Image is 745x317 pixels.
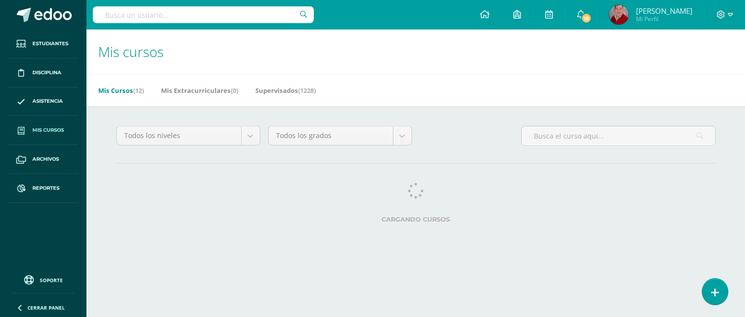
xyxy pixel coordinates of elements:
a: Reportes [8,174,79,203]
span: (12) [133,86,144,95]
label: Cargando cursos [116,216,716,223]
a: Archivos [8,145,79,174]
span: Mis cursos [32,126,64,134]
a: Supervisados(1228) [255,83,316,98]
a: Mis Cursos(12) [98,83,144,98]
span: Estudiantes [32,40,68,48]
a: Todos los niveles [117,126,260,145]
input: Busca el curso aquí... [522,126,715,145]
a: Todos los grados [269,126,412,145]
span: Reportes [32,184,59,192]
span: Todos los niveles [124,126,234,145]
span: Soporte [40,277,63,284]
span: Todos los grados [276,126,386,145]
a: Mis cursos [8,116,79,145]
a: Estudiantes [8,29,79,58]
span: (0) [231,86,238,95]
span: [PERSON_NAME] [636,6,692,16]
span: (1228) [298,86,316,95]
a: Soporte [12,273,75,286]
a: Disciplina [8,58,79,87]
span: 16 [581,13,592,24]
input: Busca un usuario... [93,6,314,23]
span: Mis cursos [98,42,164,61]
img: fd73516eb2f546aead7fb058580fc543.png [609,5,629,25]
span: Archivos [32,155,59,163]
a: Asistencia [8,87,79,116]
span: Cerrar panel [28,304,65,311]
span: Mi Perfil [636,15,692,23]
span: Disciplina [32,69,61,77]
span: Asistencia [32,97,63,105]
a: Mis Extracurriculares(0) [161,83,238,98]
